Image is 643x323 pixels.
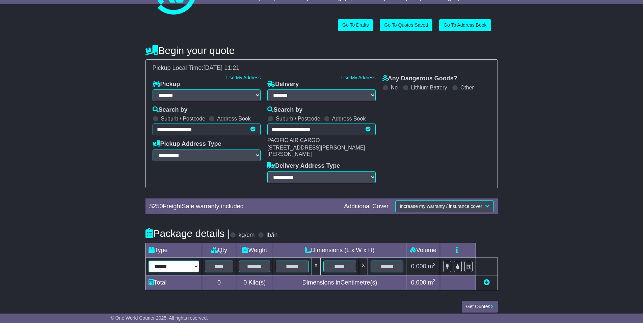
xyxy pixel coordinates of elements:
a: Go To Quotes Saved [380,19,432,31]
label: Delivery Address Type [267,162,340,170]
a: Use My Address [341,75,376,80]
h4: Begin your quote [145,45,498,56]
td: Weight [236,243,273,258]
td: Qty [202,243,236,258]
label: Search by [267,106,302,114]
a: Go To Drafts [338,19,373,31]
td: Kilo(s) [236,275,273,290]
td: x [359,258,368,275]
td: Type [145,243,202,258]
label: Suburb / Postcode [161,115,206,122]
div: $ FreightSafe warranty included [146,203,341,210]
span: © One World Courier 2025. All rights reserved. [111,315,208,321]
label: Address Book [332,115,366,122]
span: m [428,263,436,270]
span: 250 [153,203,163,210]
label: Suburb / Postcode [276,115,320,122]
label: Search by [153,106,188,114]
h4: Package details | [145,228,230,239]
label: Address Book [217,115,251,122]
label: Other [460,84,474,91]
a: Go To Address Book [439,19,491,31]
div: Additional Cover [341,203,392,210]
span: [DATE] 11:21 [204,64,240,71]
td: x [312,258,320,275]
label: No [391,84,398,91]
span: 0.000 [411,263,426,270]
td: Volume [406,243,440,258]
label: Any Dangerous Goods? [382,75,457,82]
label: kg/cm [238,232,254,239]
label: Lithium Battery [411,84,447,91]
button: Get Quotes [462,301,498,313]
button: Increase my warranty / insurance cover [395,200,493,212]
td: 0 [202,275,236,290]
td: Dimensions in Centimetre(s) [273,275,406,290]
a: Use My Address [226,75,261,80]
td: Dimensions (L x W x H) [273,243,406,258]
label: Pickup Address Type [153,140,221,148]
sup: 3 [433,262,436,267]
span: 0 [243,279,247,286]
span: 0.000 [411,279,426,286]
sup: 3 [433,278,436,283]
label: lb/in [266,232,277,239]
label: Delivery [267,81,299,88]
span: Increase my warranty / insurance cover [400,204,482,209]
td: Total [145,275,202,290]
span: [STREET_ADDRESS][PERSON_NAME][PERSON_NAME] [267,145,365,157]
div: Pickup Local Time: [149,64,494,72]
a: Add new item [484,279,490,286]
span: PACIFIC AIR CARGO [267,137,320,143]
label: Pickup [153,81,180,88]
span: m [428,279,436,286]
